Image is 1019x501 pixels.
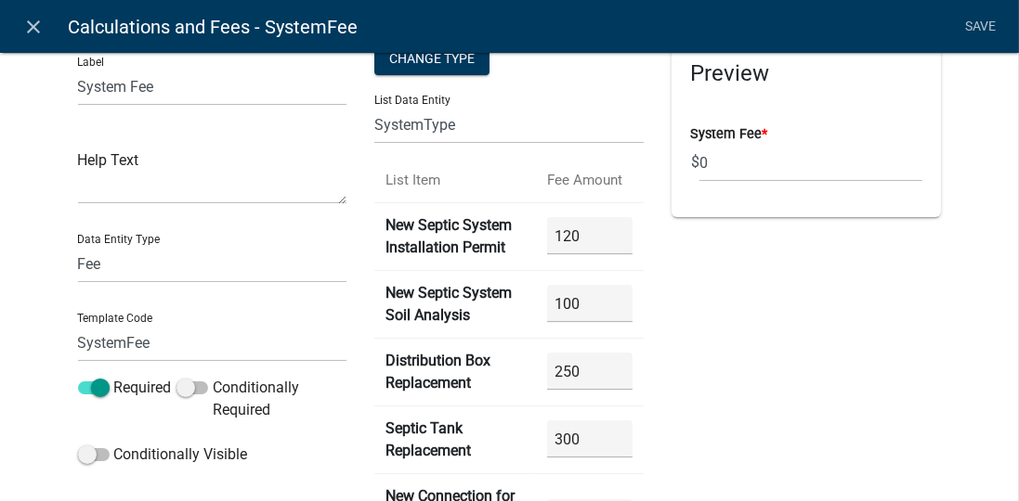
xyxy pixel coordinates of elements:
[374,405,535,473] th: Septic Tank Replacement
[68,8,358,45] span: Calculations and Fees - SystemFee
[958,9,1004,45] a: Save
[374,159,535,202] th: List Item
[690,128,767,141] label: System Fee
[176,377,346,421] label: Conditionally Required
[374,42,490,75] div: Change Type
[690,144,700,182] span: $
[23,16,46,38] i: close
[78,377,172,399] label: Required
[536,159,645,202] th: Fee Amount
[374,270,535,338] th: New Septic System Soil Analysis
[374,338,535,405] th: Distribution Box Replacement
[78,443,248,466] label: Conditionally Visible
[374,202,535,270] th: New Septic System Installation Permit
[690,60,922,87] h5: Preview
